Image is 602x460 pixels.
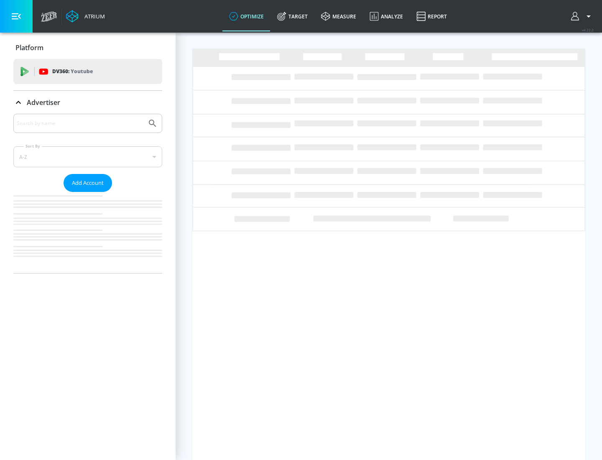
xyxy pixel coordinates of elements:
div: Platform [13,36,162,59]
span: Add Account [72,178,104,188]
span: v 4.22.2 [582,28,594,32]
a: optimize [222,1,270,31]
button: Add Account [64,174,112,192]
a: Atrium [66,10,105,23]
div: DV360: Youtube [13,59,162,84]
div: Atrium [81,13,105,20]
a: Analyze [363,1,410,31]
p: Youtube [71,67,93,76]
label: Sort By [24,143,42,149]
a: Report [410,1,454,31]
p: DV360: [52,67,93,76]
p: Platform [15,43,43,52]
a: Target [270,1,314,31]
a: measure [314,1,363,31]
nav: list of Advertiser [13,192,162,273]
p: Advertiser [27,98,60,107]
div: Advertiser [13,91,162,114]
div: Advertiser [13,114,162,273]
input: Search by name [17,118,143,129]
div: A-Z [13,146,162,167]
